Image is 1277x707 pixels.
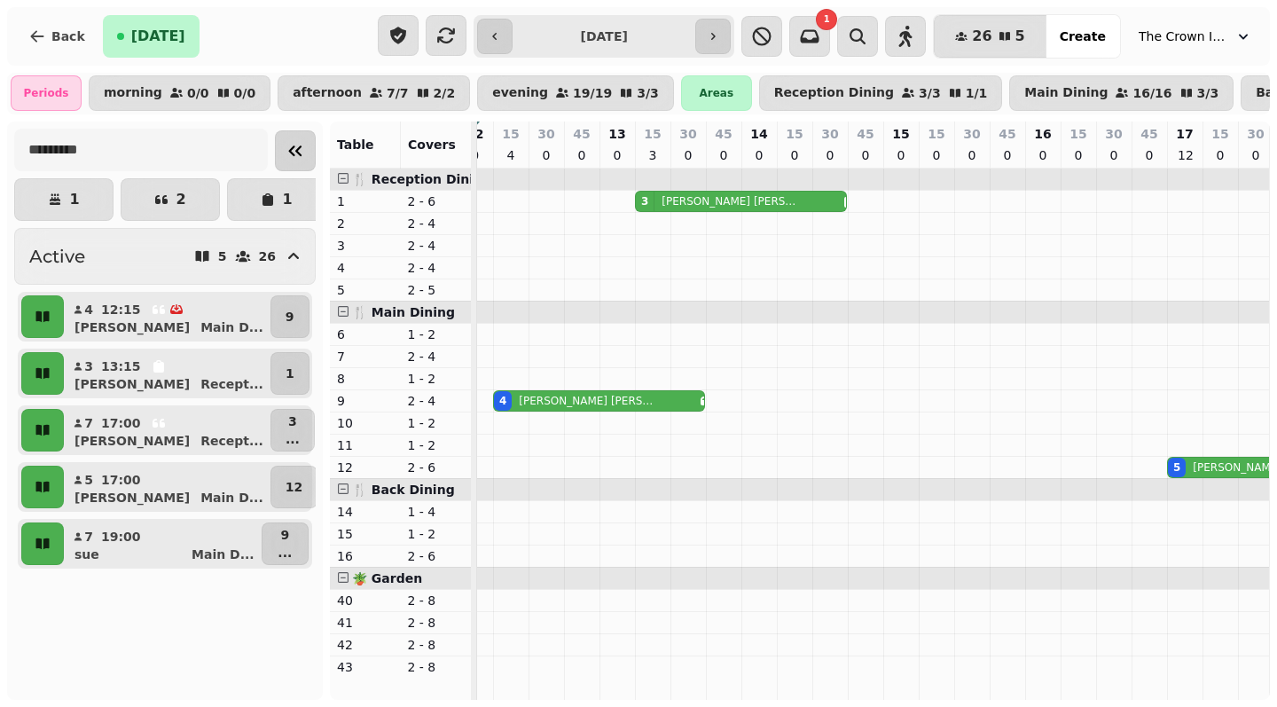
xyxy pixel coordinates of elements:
[337,436,394,454] p: 11
[83,357,94,375] p: 3
[74,318,190,336] p: [PERSON_NAME]
[1069,125,1086,143] p: 15
[101,301,141,318] p: 12:15
[74,432,190,450] p: [PERSON_NAME]
[858,146,873,164] p: 0
[408,370,465,388] p: 1 - 2
[1142,146,1156,164] p: 0
[999,125,1015,143] p: 45
[270,409,315,452] button: 3...
[1173,460,1180,475] div: 5
[67,522,258,565] button: 719:00sueMain D...
[103,15,200,58] button: [DATE]
[67,352,267,395] button: 313:15[PERSON_NAME]Recept...
[1211,125,1228,143] p: 15
[121,178,220,221] button: 2
[67,466,267,508] button: 517:00[PERSON_NAME]Main D...
[610,146,624,164] p: 0
[681,75,752,111] div: Areas
[1249,146,1263,164] p: 0
[408,436,465,454] p: 1 - 2
[1107,146,1121,164] p: 0
[259,250,276,263] p: 26
[176,192,185,207] p: 2
[200,318,263,336] p: Main D ...
[1105,125,1122,143] p: 30
[101,414,141,432] p: 17:00
[408,392,465,410] p: 2 - 4
[502,125,519,143] p: 15
[67,295,267,338] button: 412:15[PERSON_NAME]Main D...
[69,192,79,207] p: 1
[131,29,185,43] span: [DATE]
[1060,30,1106,43] span: Create
[644,125,661,143] p: 15
[681,146,695,164] p: 0
[282,192,292,207] p: 1
[1046,15,1120,58] button: Create
[646,146,660,164] p: 3
[83,528,94,546] p: 7
[101,528,141,546] p: 19:00
[965,146,979,164] p: 0
[29,244,85,269] h2: Active
[352,483,455,497] span: 🍴 Back Dining
[1132,87,1171,99] p: 16 / 16
[1128,20,1263,52] button: The Crown Inn
[337,547,394,565] p: 16
[293,86,362,100] p: afternoon
[286,365,294,382] p: 1
[200,489,263,507] p: Main D ...
[408,459,465,476] p: 2 - 6
[286,430,300,448] p: ...
[74,375,190,393] p: [PERSON_NAME]
[14,228,316,285] button: Active526
[337,215,394,232] p: 2
[270,466,317,508] button: 12
[966,87,988,99] p: 1 / 1
[1071,146,1085,164] p: 0
[662,194,799,208] p: [PERSON_NAME] [PERSON_NAME]
[575,146,589,164] p: 0
[337,370,394,388] p: 8
[67,409,267,452] button: 717:00[PERSON_NAME]Recept...
[337,192,394,210] p: 1
[519,394,655,408] p: [PERSON_NAME] [PERSON_NAME]
[408,326,465,343] p: 1 - 2
[1015,29,1025,43] span: 5
[823,146,837,164] p: 0
[608,125,625,143] p: 13
[679,125,696,143] p: 30
[499,394,506,408] div: 4
[821,125,838,143] p: 30
[573,125,590,143] p: 45
[337,525,394,543] p: 15
[14,178,114,221] button: 1
[192,546,255,563] p: Main D ...
[1034,125,1051,143] p: 16
[352,305,455,319] span: 🍴 Main Dining
[408,192,465,210] p: 2 - 6
[408,237,465,255] p: 2 - 4
[892,125,909,143] p: 15
[408,215,465,232] p: 2 - 4
[408,259,465,277] p: 2 - 4
[337,237,394,255] p: 3
[101,357,141,375] p: 13:15
[1139,27,1227,45] span: The Crown Inn
[641,194,648,208] div: 3
[337,326,394,343] p: 6
[337,503,394,521] p: 14
[262,522,309,565] button: 9...
[337,259,394,277] p: 4
[1000,146,1015,164] p: 0
[1036,146,1050,164] p: 0
[11,75,82,111] div: Periods
[337,459,394,476] p: 12
[750,125,767,143] p: 14
[187,87,209,99] p: 0 / 0
[715,125,732,143] p: 45
[337,592,394,609] p: 40
[1178,146,1192,164] p: 12
[408,636,465,654] p: 2 - 8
